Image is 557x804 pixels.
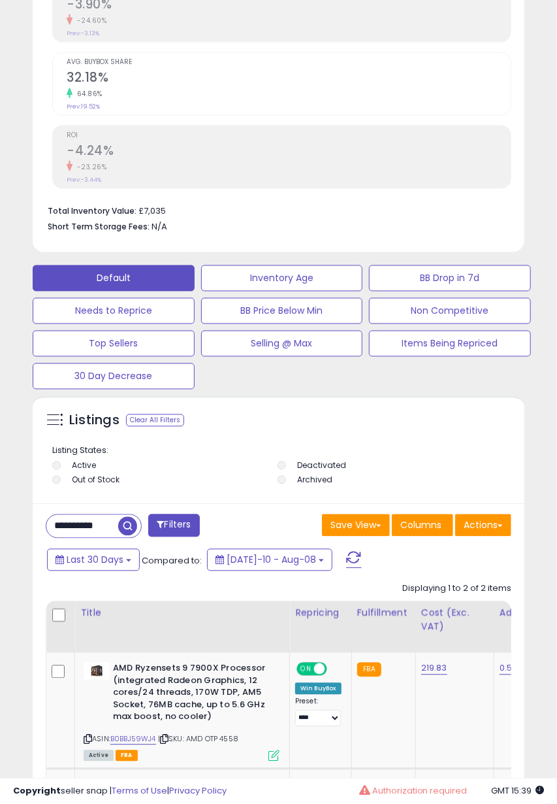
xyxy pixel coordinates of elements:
button: Top Sellers [33,331,195,357]
b: AMD Ryzensets 9 7900X Processor (integrated Radeon Graphics, 12 cores/24 threads, 170W TDP, AM5 S... [113,663,272,727]
label: Active [72,460,96,471]
button: Selling @ Max [201,331,363,357]
button: Actions [455,514,511,537]
span: | SKU: AMD OTP 4558 [158,734,238,745]
button: Needs to Reprice [33,298,195,324]
span: Compared to: [142,555,202,567]
span: Columns [400,519,441,532]
div: Fulfillment [357,607,410,620]
div: Repricing [295,607,346,620]
strong: Copyright [13,784,61,797]
button: Non Competitive [369,298,531,324]
div: seller snap | | [13,785,227,797]
b: Total Inventory Value: [48,205,136,216]
span: ROI [67,132,511,139]
p: Listing States: [52,445,508,458]
button: Filters [148,514,199,537]
div: Cost (Exc. VAT) [421,607,488,634]
span: 2025-09-8 15:39 GMT [491,784,544,797]
div: Preset: [295,697,342,727]
li: £7,035 [48,202,501,218]
span: ON [298,664,314,675]
div: ASIN: [84,663,279,760]
a: 0.50 [500,662,518,675]
button: 30 Day Decrease [33,363,195,390]
small: Prev: 19.52% [67,103,100,110]
a: B0BBJ59WJ4 [110,734,156,745]
img: 21Y0D+8QpOL._SL40_.jpg [84,663,110,680]
button: Last 30 Days [47,549,140,571]
button: [DATE]-10 - Aug-08 [207,549,332,571]
button: Default [33,265,195,292]
span: All listings currently available for purchase on Amazon [84,750,114,762]
div: Clear All Filters [126,414,184,427]
span: OFF [325,664,346,675]
button: BB Drop in 7d [369,265,531,292]
label: Archived [297,475,332,486]
b: Short Term Storage Fees: [48,221,150,232]
button: Save View [322,514,390,537]
span: Last 30 Days [67,554,123,567]
button: Items Being Repriced [369,331,531,357]
small: -24.60% [72,16,107,25]
small: -23.26% [72,162,107,172]
button: Columns [392,514,453,537]
h5: Listings [69,412,119,430]
div: Win BuyBox [295,683,342,695]
div: Title [80,607,284,620]
h2: -4.24% [67,143,511,161]
button: Inventory Age [201,265,363,292]
label: Out of Stock [72,475,119,486]
span: FBA [116,750,138,762]
div: Displaying 1 to 2 of 2 items [402,583,511,595]
a: Terms of Use [112,784,167,797]
small: 64.86% [72,89,103,99]
small: FBA [357,663,381,677]
a: 219.83 [421,662,447,675]
span: [DATE]-10 - Aug-08 [227,554,316,567]
small: Prev: -3.13% [67,29,99,37]
span: N/A [151,220,167,233]
button: BB Price Below Min [201,298,363,324]
a: Privacy Policy [169,784,227,797]
h2: 32.18% [67,70,511,88]
span: Avg. Buybox Share [67,59,511,66]
small: Prev: -3.44% [67,176,101,184]
label: Deactivated [297,460,346,471]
